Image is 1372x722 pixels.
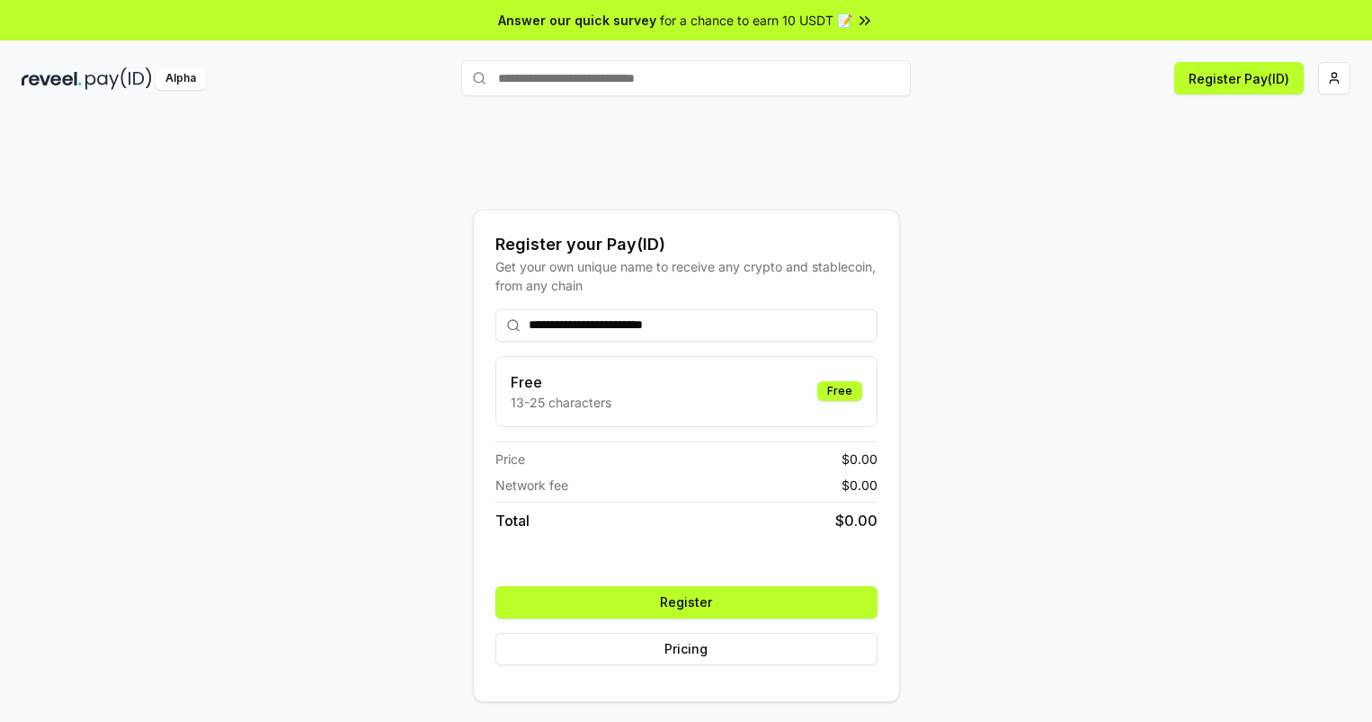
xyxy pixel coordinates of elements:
[495,633,878,665] button: Pricing
[511,371,611,393] h3: Free
[498,11,656,30] span: Answer our quick survey
[22,67,82,90] img: reveel_dark
[495,232,878,257] div: Register your Pay(ID)
[842,450,878,468] span: $ 0.00
[495,510,530,531] span: Total
[495,257,878,295] div: Get your own unique name to receive any crypto and stablecoin, from any chain
[495,476,568,495] span: Network fee
[495,450,525,468] span: Price
[1174,62,1304,94] button: Register Pay(ID)
[842,476,878,495] span: $ 0.00
[156,67,206,90] div: Alpha
[835,510,878,531] span: $ 0.00
[660,11,852,30] span: for a chance to earn 10 USDT 📝
[85,67,152,90] img: pay_id
[511,393,611,412] p: 13-25 characters
[495,586,878,619] button: Register
[817,381,862,401] div: Free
